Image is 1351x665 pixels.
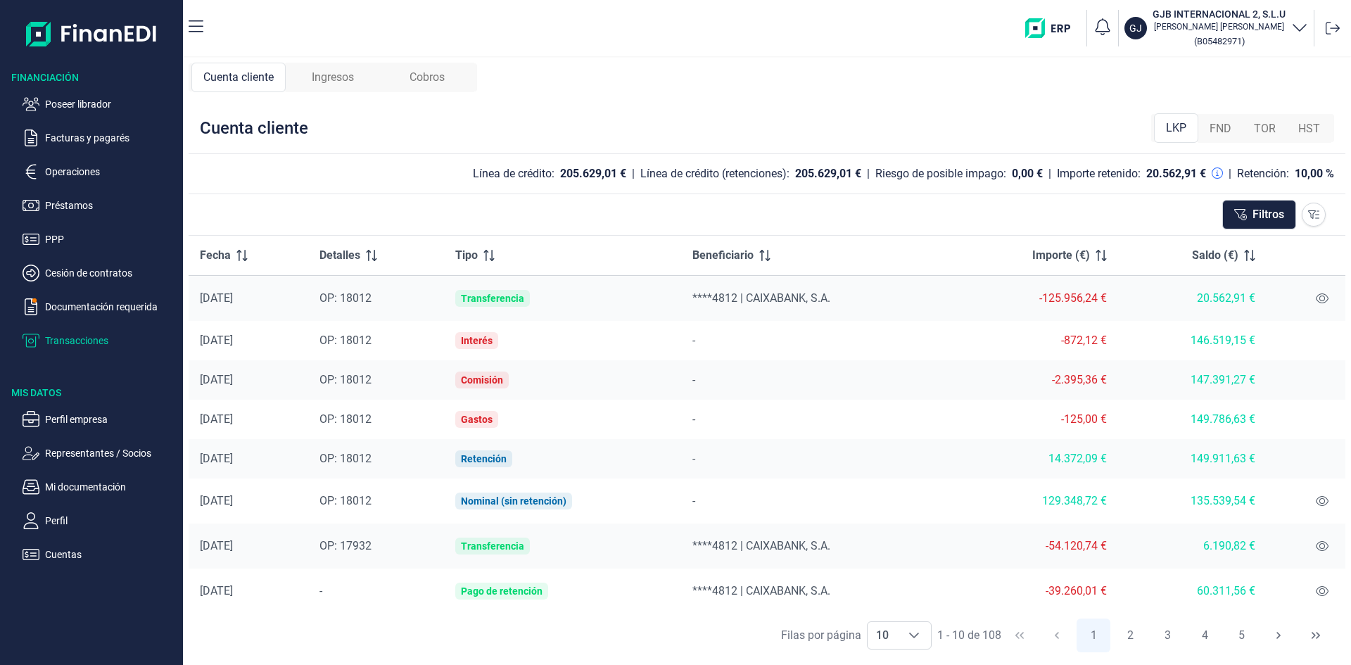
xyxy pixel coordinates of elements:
[795,167,861,181] div: 205.629,01 €
[1129,539,1255,553] div: 6.190,82 €
[875,167,1006,181] div: Riesgo de posible impago:
[319,494,372,507] span: OP: 18012
[965,291,1107,305] div: -125.956,24 €
[319,539,372,552] span: OP: 17932
[1192,247,1238,264] span: Saldo (€)
[200,334,297,348] div: [DATE]
[692,412,695,426] span: -
[380,63,474,92] div: Cobros
[319,334,372,347] span: OP: 18012
[23,298,177,315] button: Documentación requerida
[965,412,1107,426] div: -125,00 €
[461,453,507,464] div: Retención
[1166,120,1186,137] span: LKP
[1129,373,1255,387] div: 147.391,27 €
[1129,291,1255,305] div: 20.562,91 €
[23,163,177,180] button: Operaciones
[45,197,177,214] p: Préstamos
[319,247,360,264] span: Detalles
[1129,21,1142,35] p: GJ
[1129,494,1255,508] div: 135.539,54 €
[1299,619,1333,652] button: Last Page
[23,411,177,428] button: Perfil empresa
[1057,167,1141,181] div: Importe retenido:
[23,512,177,529] button: Perfil
[1129,452,1255,466] div: 149.911,63 €
[1025,18,1081,38] img: erp
[692,373,695,386] span: -
[965,539,1107,553] div: -54.120,74 €
[965,373,1107,387] div: -2.395,36 €
[203,69,274,86] span: Cuenta cliente
[23,197,177,214] button: Préstamos
[200,494,297,508] div: [DATE]
[1129,412,1255,426] div: 149.786,63 €
[1129,334,1255,348] div: 146.519,15 €
[692,494,695,507] span: -
[23,332,177,349] button: Transacciones
[640,167,789,181] div: Línea de crédito (retenciones):
[461,585,543,597] div: Pago de retención
[1153,21,1286,32] p: [PERSON_NAME] [PERSON_NAME]
[45,96,177,113] p: Poseer librador
[1262,619,1295,652] button: Next Page
[200,452,297,466] div: [DATE]
[1188,619,1222,652] button: Page 4
[461,335,493,346] div: Interés
[23,265,177,281] button: Cesión de contratos
[965,452,1107,466] div: 14.372,09 €
[1222,200,1296,229] button: Filtros
[1153,7,1286,21] h3: GJB INTERNACIONAL 2, S.L.U
[1237,167,1289,181] div: Retención:
[45,546,177,563] p: Cuentas
[319,373,372,386] span: OP: 18012
[200,412,297,426] div: [DATE]
[23,96,177,113] button: Poseer librador
[632,165,635,182] div: |
[23,129,177,146] button: Facturas y pagarés
[1229,165,1231,182] div: |
[319,291,372,305] span: OP: 18012
[45,129,177,146] p: Facturas y pagarés
[781,627,861,644] div: Filas por página
[1254,120,1276,137] span: TOR
[200,373,297,387] div: [DATE]
[1077,619,1110,652] button: Page 1
[23,546,177,563] button: Cuentas
[461,540,524,552] div: Transferencia
[461,374,503,386] div: Comisión
[692,539,830,552] span: ****4812 | CAIXABANK, S.A.
[461,414,493,425] div: Gastos
[1295,167,1334,181] div: 10,00 %
[867,165,870,182] div: |
[473,167,554,181] div: Línea de crédito:
[200,584,297,598] div: [DATE]
[1114,619,1148,652] button: Page 2
[560,167,626,181] div: 205.629,01 €
[1048,165,1051,182] div: |
[45,332,177,349] p: Transacciones
[45,512,177,529] p: Perfil
[1150,619,1184,652] button: Page 3
[1243,115,1287,143] div: TOR
[692,584,830,597] span: ****4812 | CAIXABANK, S.A.
[200,247,231,264] span: Fecha
[897,622,931,649] div: Choose
[1124,7,1308,49] button: GJGJB INTERNACIONAL 2, S.L.U[PERSON_NAME] [PERSON_NAME](B05482971)
[692,452,695,465] span: -
[45,479,177,495] p: Mi documentación
[200,291,297,305] div: [DATE]
[191,63,286,92] div: Cuenta cliente
[1198,115,1243,143] div: FND
[1287,115,1331,143] div: HST
[45,163,177,180] p: Operaciones
[319,452,372,465] span: OP: 18012
[965,584,1107,598] div: -39.260,01 €
[965,334,1107,348] div: -872,12 €
[1146,167,1206,181] div: 20.562,91 €
[410,69,445,86] span: Cobros
[1225,619,1259,652] button: Page 5
[26,11,158,56] img: Logo de aplicación
[200,539,297,553] div: [DATE]
[1298,120,1320,137] span: HST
